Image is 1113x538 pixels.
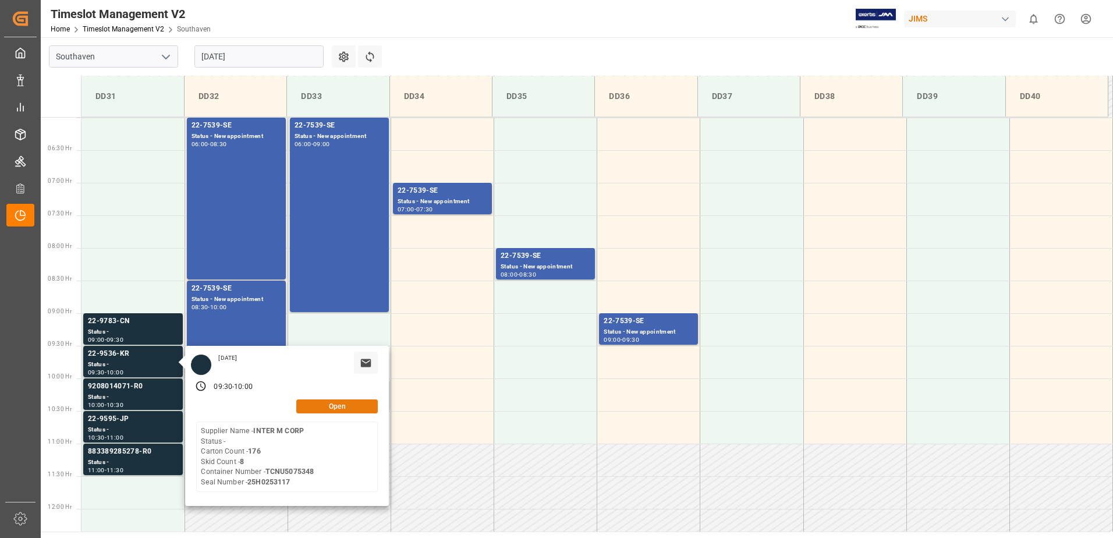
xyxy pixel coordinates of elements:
[295,132,384,141] div: Status - New appointment
[214,354,241,362] div: [DATE]
[501,262,590,272] div: Status - New appointment
[414,207,416,212] div: -
[107,337,123,342] div: 09:30
[88,413,178,425] div: 22-9595-JP
[48,373,72,380] span: 10:00 Hr
[1020,6,1047,32] button: show 0 new notifications
[88,370,105,375] div: 09:30
[48,438,72,445] span: 11:00 Hr
[210,141,227,147] div: 08:30
[83,25,164,33] a: Timeslot Management V2
[904,8,1020,30] button: JIMS
[296,86,380,107] div: DD33
[51,25,70,33] a: Home
[208,141,210,147] div: -
[105,468,107,473] div: -
[622,337,639,342] div: 09:30
[1015,86,1098,107] div: DD40
[88,348,178,360] div: 22-9536-KR
[208,305,210,310] div: -
[192,283,281,295] div: 22-7539-SE
[107,468,123,473] div: 11:30
[604,86,687,107] div: DD36
[232,382,234,392] div: -
[88,316,178,327] div: 22-9783-CN
[398,207,414,212] div: 07:00
[192,120,281,132] div: 22-7539-SE
[48,145,72,151] span: 06:30 Hr
[88,360,178,370] div: Status -
[192,295,281,305] div: Status - New appointment
[856,9,896,29] img: Exertis%20JAM%20-%20Email%20Logo.jpg_1722504956.jpg
[88,458,178,468] div: Status -
[105,402,107,408] div: -
[621,337,622,342] div: -
[48,275,72,282] span: 08:30 Hr
[48,504,72,510] span: 12:00 Hr
[48,178,72,184] span: 07:00 Hr
[192,132,281,141] div: Status - New appointment
[240,458,244,466] b: 8
[247,478,290,486] b: 25H0253117
[398,197,487,207] div: Status - New appointment
[810,86,893,107] div: DD38
[48,243,72,249] span: 08:00 Hr
[107,402,123,408] div: 10:30
[604,327,693,337] div: Status - New appointment
[248,447,260,455] b: 176
[194,45,324,68] input: DD.MM.YYYY
[517,272,519,277] div: -
[48,341,72,347] span: 09:30 Hr
[194,86,277,107] div: DD32
[234,382,253,392] div: 10:00
[49,45,178,68] input: Type to search/select
[707,86,791,107] div: DD37
[904,10,1016,27] div: JIMS
[51,5,211,23] div: Timeslot Management V2
[295,141,311,147] div: 06:00
[48,210,72,217] span: 07:30 Hr
[105,370,107,375] div: -
[253,427,304,435] b: INTER M CORP
[398,185,487,197] div: 22-7539-SE
[48,471,72,477] span: 11:30 Hr
[210,305,227,310] div: 10:00
[214,382,232,392] div: 09:30
[88,381,178,392] div: 9208014071-R0
[313,141,330,147] div: 09:00
[88,392,178,402] div: Status -
[311,141,313,147] div: -
[399,86,483,107] div: DD34
[91,86,175,107] div: DD31
[192,305,208,310] div: 08:30
[201,426,314,487] div: Supplier Name - Status - Carton Count - Skid Count - Container Number - Seal Number -
[295,120,384,132] div: 22-7539-SE
[107,435,123,440] div: 11:00
[48,406,72,412] span: 10:30 Hr
[501,272,517,277] div: 08:00
[88,446,178,458] div: 883389285278-R0
[105,337,107,342] div: -
[265,468,314,476] b: TCNU5075348
[604,316,693,327] div: 22-7539-SE
[912,86,995,107] div: DD39
[192,141,208,147] div: 06:00
[157,48,174,66] button: open menu
[88,402,105,408] div: 10:00
[296,399,378,413] button: Open
[107,370,123,375] div: 10:00
[88,468,105,473] div: 11:00
[604,337,621,342] div: 09:00
[88,435,105,440] div: 10:30
[105,435,107,440] div: -
[519,272,536,277] div: 08:30
[88,425,178,435] div: Status -
[1047,6,1073,32] button: Help Center
[88,337,105,342] div: 09:00
[88,327,178,337] div: Status -
[48,308,72,314] span: 09:00 Hr
[501,250,590,262] div: 22-7539-SE
[416,207,433,212] div: 07:30
[502,86,585,107] div: DD35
